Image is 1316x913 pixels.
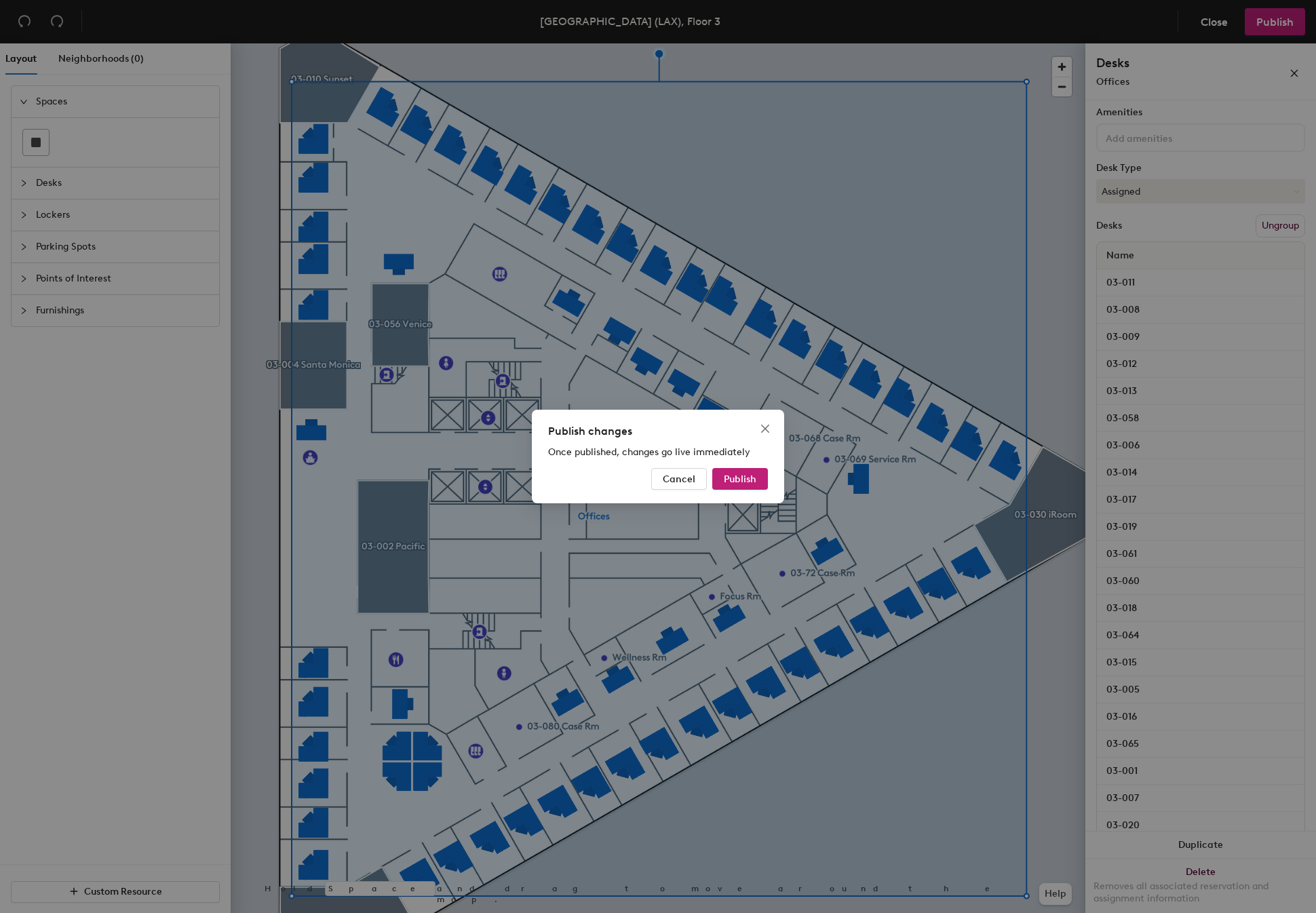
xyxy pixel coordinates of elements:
span: Cancel [663,473,695,485]
span: close [760,423,771,434]
button: Publish [712,468,768,490]
button: Close [754,418,776,440]
div: Publish changes [548,423,768,440]
span: Close [754,423,776,434]
span: Once published, changes go live immediately [548,446,750,458]
button: Cancel [651,468,707,490]
span: Publish [724,473,756,485]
